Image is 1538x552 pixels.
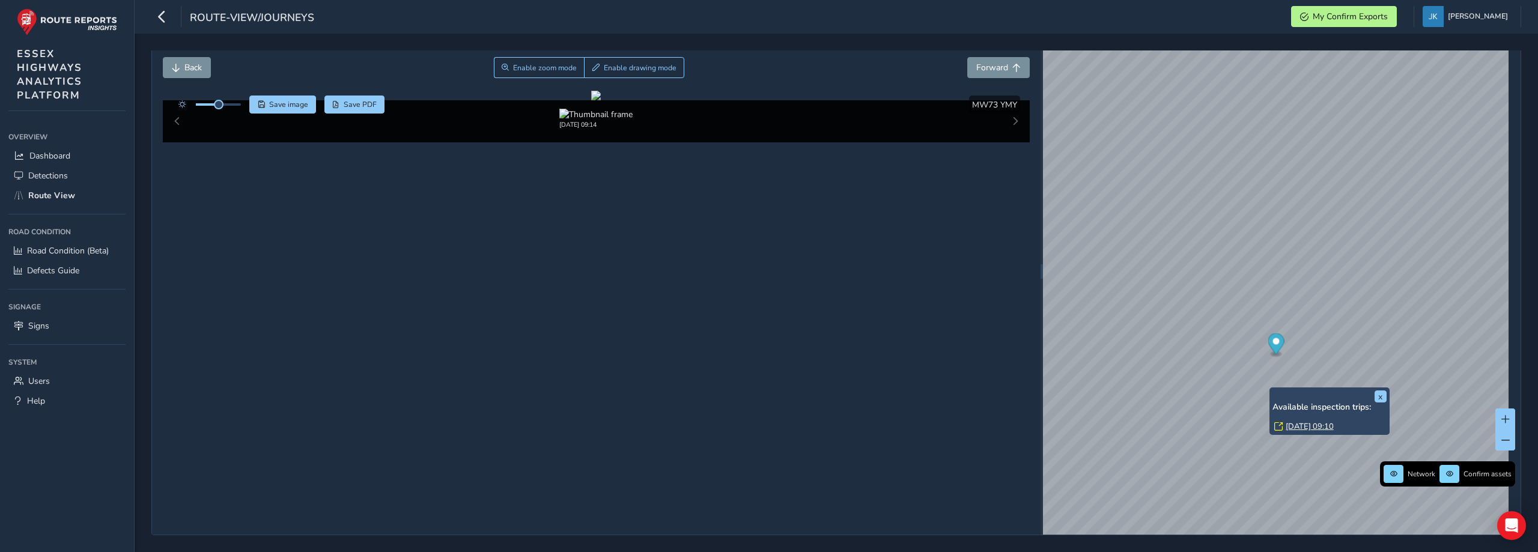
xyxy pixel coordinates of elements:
span: Save image [269,100,308,109]
button: Forward [967,57,1030,78]
div: Signage [8,298,126,316]
div: [DATE] 09:14 [559,120,633,129]
button: My Confirm Exports [1291,6,1397,27]
img: rr logo [17,8,117,35]
div: Map marker [1268,333,1284,358]
span: Forward [976,62,1008,73]
span: Signs [28,320,49,332]
a: Road Condition (Beta) [8,241,126,261]
a: Defects Guide [8,261,126,281]
span: Help [27,395,45,407]
span: Defects Guide [27,265,79,276]
img: diamond-layout [1423,6,1444,27]
span: Road Condition (Beta) [27,245,109,256]
a: Detections [8,166,126,186]
span: Enable zoom mode [513,63,577,73]
a: Signs [8,316,126,336]
span: route-view/journeys [190,10,314,27]
span: Route View [28,190,75,201]
div: Road Condition [8,223,126,241]
button: [PERSON_NAME] [1423,6,1512,27]
div: Overview [8,128,126,146]
a: Dashboard [8,146,126,166]
a: [DATE] 09:10 [1286,421,1334,432]
button: x [1375,390,1387,402]
div: Open Intercom Messenger [1497,511,1526,540]
button: Save [249,96,316,114]
div: System [8,353,126,371]
button: Draw [584,57,684,78]
span: MW73 YMY [972,99,1017,111]
span: [PERSON_NAME] [1448,6,1508,27]
span: Enable drawing mode [604,63,676,73]
span: Dashboard [29,150,70,162]
button: PDF [324,96,385,114]
button: Back [163,57,211,78]
a: Route View [8,186,126,205]
span: ESSEX HIGHWAYS ANALYTICS PLATFORM [17,47,82,102]
button: Zoom [494,57,585,78]
span: Back [184,62,202,73]
span: Users [28,375,50,387]
span: Network [1408,469,1435,479]
a: Users [8,371,126,391]
span: Save PDF [344,100,377,109]
img: Thumbnail frame [559,109,633,120]
span: My Confirm Exports [1313,11,1388,22]
span: Detections [28,170,68,181]
a: Help [8,391,126,411]
span: Confirm assets [1464,469,1512,479]
h6: Available inspection trips: [1272,402,1387,413]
